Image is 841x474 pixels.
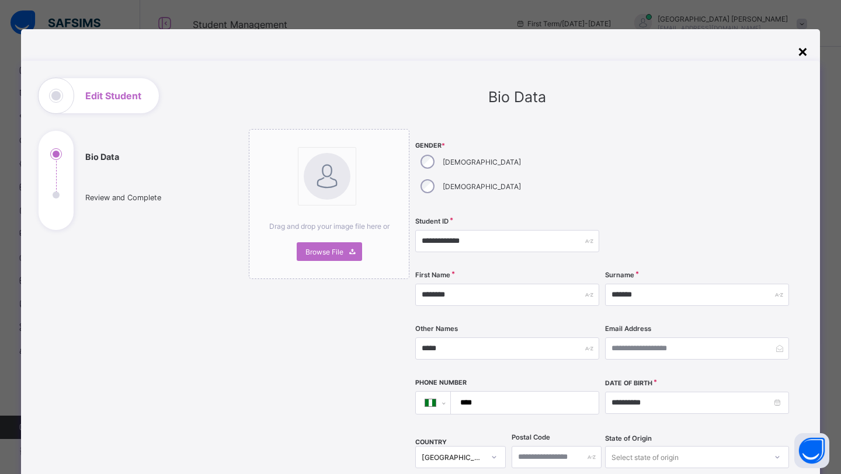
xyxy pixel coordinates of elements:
[605,434,652,442] span: State of Origin
[415,379,467,386] label: Phone Number
[797,41,808,61] div: ×
[269,222,390,231] span: Drag and drop your image file here or
[305,248,343,256] span: Browse File
[85,91,141,100] h1: Edit Student
[415,217,449,225] label: Student ID
[512,433,550,441] label: Postal Code
[611,446,679,468] div: Select state of origin
[415,325,458,333] label: Other Names
[422,453,484,462] div: [GEOGRAPHIC_DATA]
[249,129,409,279] div: bannerImageDrag and drop your image file here orBrowse File
[443,158,521,166] label: [DEMOGRAPHIC_DATA]
[415,271,450,279] label: First Name
[488,88,546,106] span: Bio Data
[794,433,829,468] button: Open asap
[605,379,652,387] label: Date of Birth
[443,182,521,191] label: [DEMOGRAPHIC_DATA]
[605,325,651,333] label: Email Address
[415,438,447,446] span: COUNTRY
[415,142,599,149] span: Gender
[605,271,634,279] label: Surname
[304,153,350,200] img: bannerImage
